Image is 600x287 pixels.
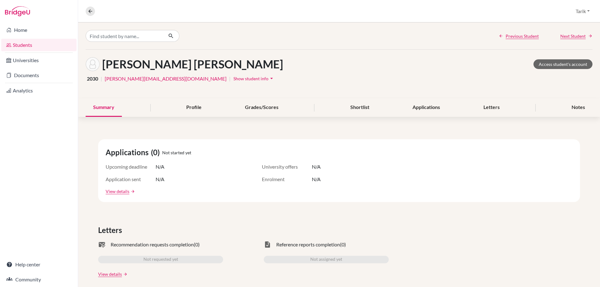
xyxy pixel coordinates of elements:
[106,188,129,195] a: View details
[564,98,592,117] div: Notes
[5,6,30,16] img: Bridge-U
[151,147,162,158] span: (0)
[98,241,106,248] span: mark_email_read
[156,163,164,171] span: N/A
[143,256,178,263] span: Not requested yet
[560,33,592,39] a: Next Student
[276,241,340,248] span: Reference reports completion
[106,163,156,171] span: Upcoming deadline
[98,271,122,277] a: View details
[106,147,151,158] span: Applications
[101,75,102,82] span: |
[560,33,586,39] span: Next Student
[233,74,275,83] button: Show student infoarrow_drop_down
[1,258,77,271] a: Help center
[340,241,346,248] span: (0)
[194,241,200,248] span: (0)
[111,241,194,248] span: Recommendation requests completion
[98,225,124,236] span: Letters
[86,98,122,117] div: Summary
[262,176,312,183] span: Enrolment
[533,59,592,69] a: Access student's account
[262,163,312,171] span: University offers
[405,98,447,117] div: Applications
[476,98,507,117] div: Letters
[310,256,342,263] span: Not assigned yet
[87,75,98,82] span: 2030
[156,176,164,183] span: N/A
[106,176,156,183] span: Application sent
[499,33,539,39] a: Previous Student
[573,5,592,17] button: Tarik
[237,98,286,117] div: Grades/Scores
[233,76,268,81] span: Show student info
[268,75,275,82] i: arrow_drop_down
[86,30,163,42] input: Find student by name...
[102,57,283,71] h1: [PERSON_NAME] [PERSON_NAME]
[1,69,77,82] a: Documents
[122,272,127,276] a: arrow_forward
[312,163,321,171] span: N/A
[1,39,77,51] a: Students
[162,149,191,156] span: Not started yet
[105,75,227,82] a: [PERSON_NAME][EMAIL_ADDRESS][DOMAIN_NAME]
[129,189,135,194] a: arrow_forward
[86,57,100,71] img: ANA VALERIA AMEZCUA GOMEZ's avatar
[312,176,321,183] span: N/A
[229,75,231,82] span: |
[1,273,77,286] a: Community
[343,98,377,117] div: Shortlist
[506,33,539,39] span: Previous Student
[1,24,77,36] a: Home
[179,98,209,117] div: Profile
[1,54,77,67] a: Universities
[264,241,271,248] span: task
[1,84,77,97] a: Analytics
